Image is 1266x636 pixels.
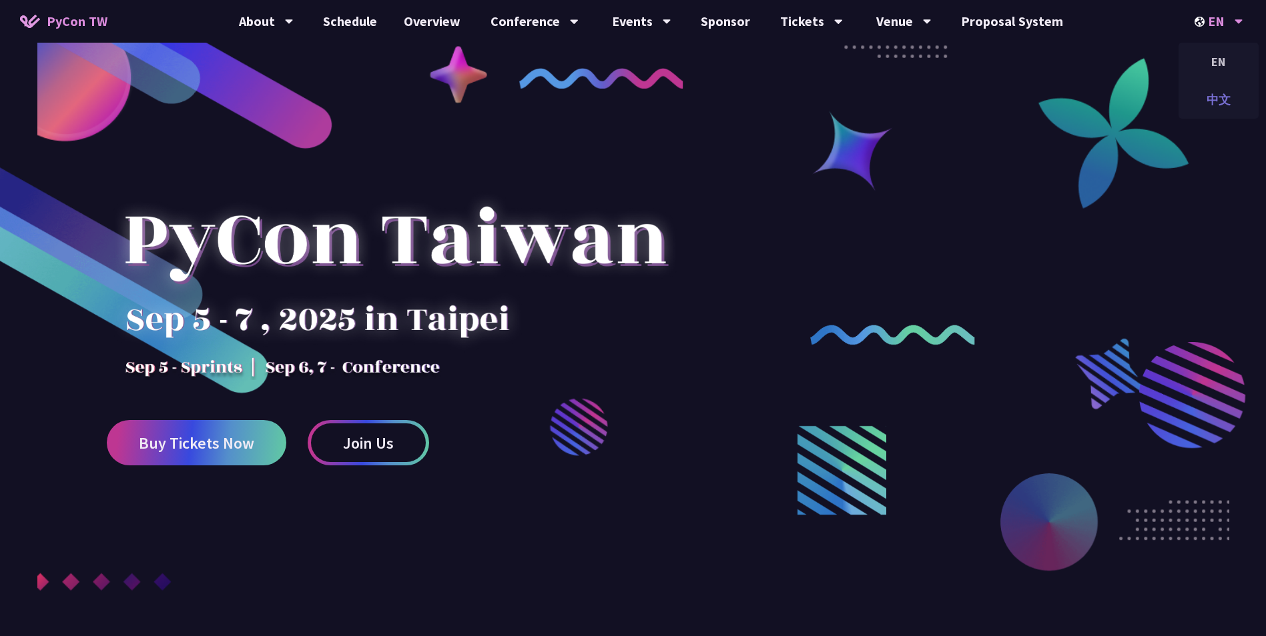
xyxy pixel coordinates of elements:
[343,435,394,451] span: Join Us
[47,11,107,31] span: PyCon TW
[519,68,684,89] img: curly-1.ebdbada.png
[308,420,429,465] a: Join Us
[107,420,286,465] a: Buy Tickets Now
[1195,17,1208,27] img: Locale Icon
[1179,84,1259,115] div: 中文
[20,15,40,28] img: Home icon of PyCon TW 2025
[139,435,254,451] span: Buy Tickets Now
[7,5,121,38] a: PyCon TW
[1179,46,1259,77] div: EN
[810,325,975,345] img: curly-2.e802c9f.png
